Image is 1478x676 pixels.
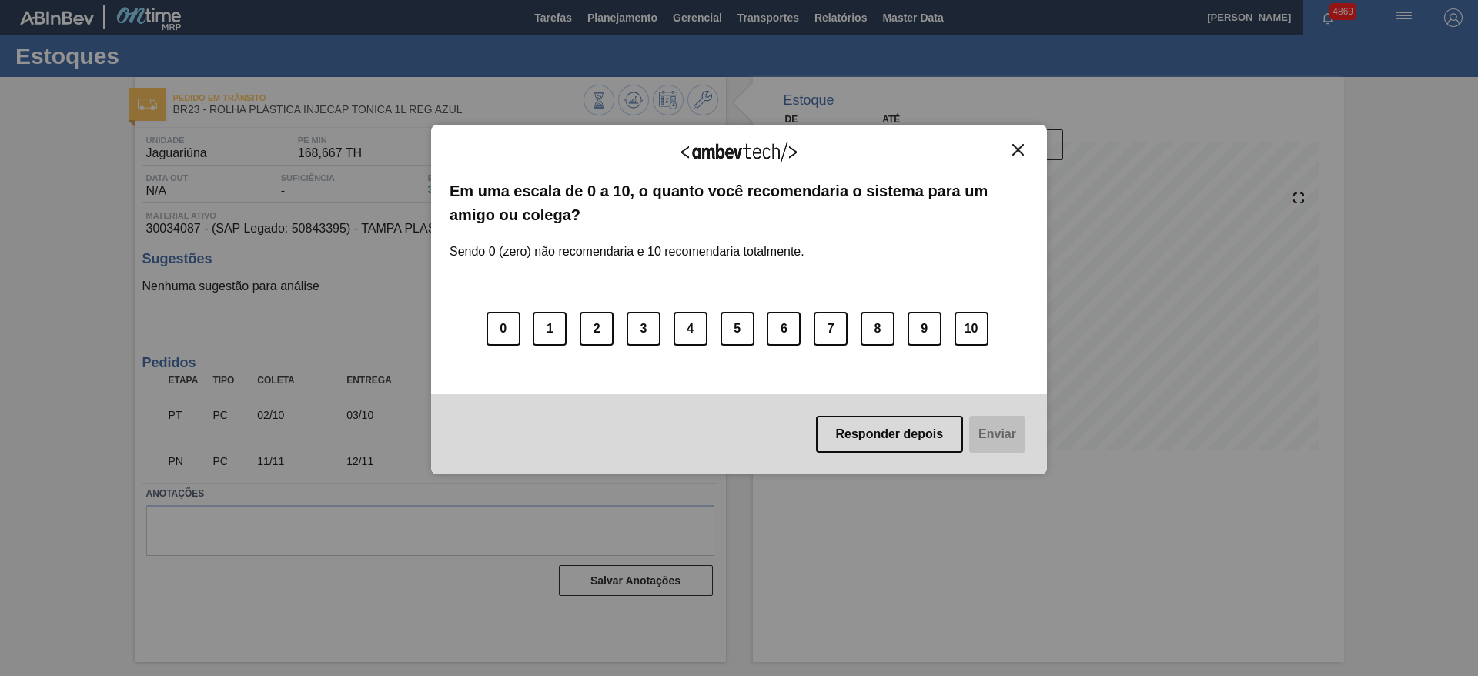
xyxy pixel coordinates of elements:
[1008,143,1028,156] button: Close
[487,312,520,346] button: 0
[450,226,804,259] label: Sendo 0 (zero) não recomendaria e 10 recomendaria totalmente.
[533,312,567,346] button: 1
[1012,144,1024,156] img: Close
[580,312,614,346] button: 2
[627,312,660,346] button: 3
[861,312,894,346] button: 8
[908,312,941,346] button: 9
[816,416,964,453] button: Responder depois
[674,312,707,346] button: 4
[721,312,754,346] button: 5
[814,312,848,346] button: 7
[767,312,801,346] button: 6
[681,142,797,162] img: Logo Ambevtech
[955,312,988,346] button: 10
[450,179,1028,226] label: Em uma escala de 0 a 10, o quanto você recomendaria o sistema para um amigo ou colega?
